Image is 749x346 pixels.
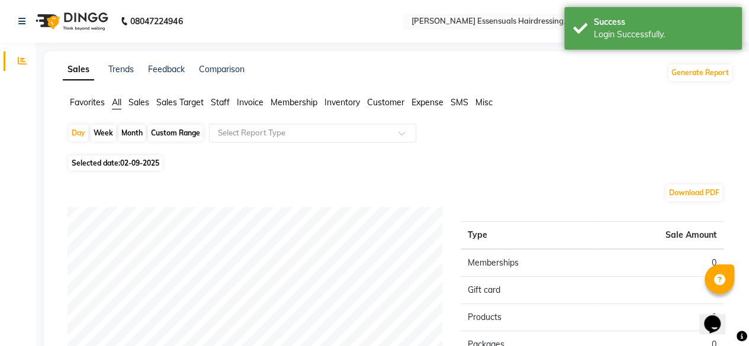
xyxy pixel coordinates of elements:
b: 08047224946 [130,5,182,38]
iframe: chat widget [699,299,737,334]
a: Trends [108,64,134,75]
span: SMS [451,97,468,108]
div: Custom Range [148,125,203,141]
span: Favorites [70,97,105,108]
span: Membership [271,97,317,108]
a: Feedback [148,64,185,75]
td: 0 [592,277,724,304]
span: Selected date: [69,156,162,170]
a: Sales [63,59,94,80]
span: 02-09-2025 [120,159,159,167]
button: Generate Report [668,64,732,81]
span: Expense [412,97,443,108]
span: Customer [367,97,404,108]
td: 0 [592,304,724,331]
td: 0 [592,249,724,277]
div: Week [91,125,116,141]
div: Login Successfully. [594,28,733,41]
span: Staff [211,97,230,108]
td: Memberships [461,249,592,277]
td: Gift card [461,277,592,304]
a: Comparison [199,64,245,75]
div: Day [69,125,88,141]
th: Type [461,222,592,250]
span: Inventory [324,97,360,108]
span: All [112,97,121,108]
img: logo [30,5,111,38]
td: Products [461,304,592,331]
th: Sale Amount [592,222,724,250]
div: Success [594,16,733,28]
div: Month [118,125,146,141]
span: Misc [475,97,493,108]
span: Invoice [237,97,263,108]
span: Sales [128,97,149,108]
button: Download PDF [666,185,722,201]
span: Sales Target [156,97,204,108]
